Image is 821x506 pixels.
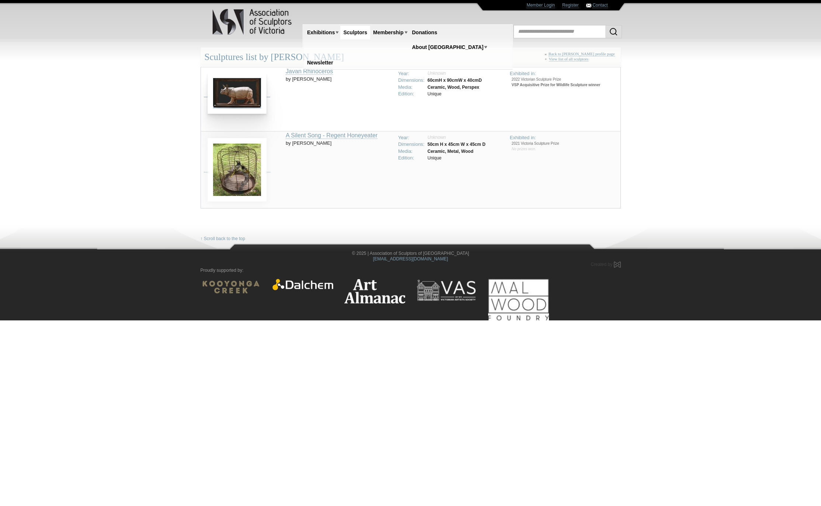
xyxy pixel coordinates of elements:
img: Dalchem Products [272,279,333,290]
a: Created by [591,262,620,267]
td: by [PERSON_NAME] [286,131,394,208]
a: A Silent Song - Regent Honeyeater [286,132,378,139]
img: Chris Stubbs [208,138,267,201]
strong: 60cmH x 90cmW x 40cmD [427,78,481,83]
img: Kooyonga Wines [201,279,261,295]
p: Proudly supported by: [201,268,621,273]
a: Exhibitions [304,26,338,39]
td: Edition: [397,155,426,162]
span: Unknown [427,135,446,140]
img: Victorian Artists Society [416,279,477,302]
div: Sculptures list by [PERSON_NAME] [201,48,621,67]
li: 2021 Victoria Sculpture Prize [512,141,618,146]
a: Donations [409,26,440,39]
a: Membership [370,26,406,39]
div: © 2025 | Association of Sculptors of [GEOGRAPHIC_DATA] [195,251,626,262]
strong: Ceramic, Metal, Wood [427,149,473,154]
a: Register [562,3,579,8]
span: Created by [591,262,612,267]
a: ↑ Scroll back to the top [201,236,245,242]
span: Exhibited in: [510,135,536,140]
img: logo.png [212,7,293,36]
td: Year: [397,134,426,141]
a: Member Login [526,3,555,8]
a: Back to [PERSON_NAME] profile page [549,52,615,56]
li: 2022 Victorian Sculpture Prize [512,77,618,82]
img: Art Almanac [344,279,405,303]
td: Edition: [397,91,426,98]
td: Dimensions: [397,77,426,84]
span: No prizes won. [512,147,536,151]
td: by [PERSON_NAME] [286,67,394,131]
a: About [GEOGRAPHIC_DATA] [409,41,487,54]
td: Media: [397,84,426,91]
span: Unknown [427,71,446,76]
td: Dimensions: [397,141,426,148]
td: Unique [426,155,487,162]
a: [EMAIL_ADDRESS][DOMAIN_NAME] [373,256,448,261]
td: Year: [397,70,426,77]
a: Sculptors [340,26,370,39]
a: Javan Rhinoceros [286,68,333,75]
td: Unique [426,91,483,98]
a: Newsletter [304,56,336,70]
strong: Ceramic, Wood, Perspex [427,85,479,90]
a: View list of all sculptors [549,57,589,62]
a: Contact [592,3,608,8]
strong: 50cm H x 45cm W x 45cm D [427,142,485,147]
img: Created by Marby [614,261,621,268]
img: Search [609,27,618,36]
img: Contact ASV [586,4,591,7]
td: Media: [397,148,426,155]
strong: VSP Acquisitive Prize for Wildlife Sculpture winner [512,83,601,87]
div: « + [545,52,616,64]
img: Mal Wood Foundry [488,279,549,320]
span: Exhibited in: [510,71,536,76]
img: Chris Stubbs [208,73,267,114]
